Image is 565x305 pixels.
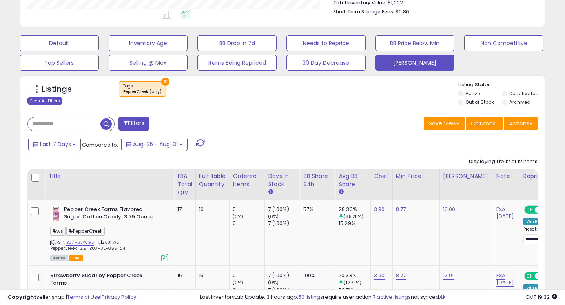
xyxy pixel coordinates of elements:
[465,99,494,105] label: Out of Stock
[233,220,264,227] div: 0
[286,55,366,71] button: 30 Day Decrease
[109,55,188,71] button: Selling @ Max
[42,84,72,95] h5: Listings
[102,293,136,301] a: Privacy Policy
[109,35,188,51] button: Inventory Age
[268,206,300,213] div: 7 (100%)
[396,272,406,280] a: 8.77
[20,35,99,51] button: Default
[496,205,514,220] a: Exp [DATE]
[464,35,543,51] button: Non Competitive
[298,293,323,301] a: 50 listings
[333,8,394,15] b: Short Term Storage Fees:
[303,172,332,189] div: BB Share 24h.
[8,293,36,301] strong: Copyright
[523,227,554,244] div: Preset:
[268,213,279,220] small: (0%)
[396,205,406,213] a: 8.77
[373,293,411,301] a: 7 active listings
[20,55,99,71] button: Top Sellers
[40,140,71,148] span: Last 7 Days
[123,89,162,94] div: PepperCreek (any)
[66,227,105,236] span: PepperCreek
[133,140,178,148] span: Aug-25 - Aug-31
[268,220,300,227] div: 7 (100%)
[509,90,539,97] label: Deactivated
[50,255,68,261] span: All listings currently available for purchase on Amazon
[374,272,385,280] a: 3.90
[504,117,538,130] button: Actions
[199,172,226,189] div: Fulfillable Quantity
[82,141,118,149] span: Compared to:
[471,120,496,127] span: Columns
[66,239,94,246] a: B07H3LP8GS
[303,272,329,279] div: 100%
[268,272,300,279] div: 7 (100%)
[396,172,436,180] div: Min Price
[177,172,192,197] div: FBA Total Qty
[339,206,370,213] div: 28.33%
[525,293,557,301] span: 2025-09-8 19:32 GMT
[344,213,363,220] small: (85.28%)
[375,55,455,71] button: [PERSON_NAME]
[395,8,409,15] span: $0.86
[233,213,244,220] small: (0%)
[161,78,169,86] button: ×
[509,99,530,105] label: Archived
[197,35,277,51] button: BB Drop in 7d
[268,189,273,196] small: Days In Stock.
[199,272,223,279] div: 15
[199,206,223,213] div: 16
[339,172,367,189] div: Avg BB Share
[496,272,514,287] a: Exp [DATE]
[268,172,297,189] div: Days In Stock
[177,206,190,213] div: 17
[233,272,264,279] div: 0
[27,97,62,105] div: Clear All Filters
[443,205,456,213] a: 13.00
[177,272,190,279] div: 16
[523,218,554,225] div: Win BuyBox *
[469,158,538,165] div: Displaying 1 to 12 of 12 items
[374,205,385,213] a: 3.90
[50,272,146,289] b: Strawberry Sugar by Pepper Creek Farms
[48,172,171,180] div: Title
[339,189,343,196] small: Avg BB Share.
[458,81,546,89] p: Listing States:
[523,172,557,180] div: Repricing
[233,172,261,189] div: Ordered Items
[339,220,370,227] div: 15.29%
[424,117,465,130] button: Save View
[465,90,480,97] label: Active
[69,255,83,261] span: FBA
[443,272,454,280] a: 13.01
[525,207,535,213] span: ON
[28,138,81,151] button: Last 7 Days
[443,172,490,180] div: [PERSON_NAME]
[50,239,128,251] span: | SKU: WS-PepperCreek_3.9_B07H3LP8GS_24_
[303,206,329,213] div: 57%
[466,117,503,130] button: Columns
[339,272,370,279] div: 70.33%
[374,172,389,180] div: Cost
[268,280,279,286] small: (0%)
[123,83,162,95] span: Tags :
[121,138,188,151] button: Aug-25 - Aug-31
[8,294,136,301] div: seller snap | |
[50,227,66,236] span: ws
[200,294,557,301] div: Last InventoryLab Update: 3 hours ago, require user action, not synced.
[344,280,361,286] small: (17.79%)
[67,293,100,301] a: Terms of Use
[286,35,366,51] button: Needs to Reprice
[50,206,62,221] img: 41AX8lLUhVL._SL40_.jpg
[496,172,517,180] div: Note
[64,206,159,222] b: Pepper Creek Farms Flavored Sugar, Cotton Candy, 3.75 Ounce
[233,280,244,286] small: (0%)
[50,206,168,260] div: ASIN:
[525,273,535,280] span: ON
[197,55,277,71] button: Items Being Repriced
[118,117,149,131] button: Filters
[375,35,455,51] button: BB Price Below Min
[233,206,264,213] div: 0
